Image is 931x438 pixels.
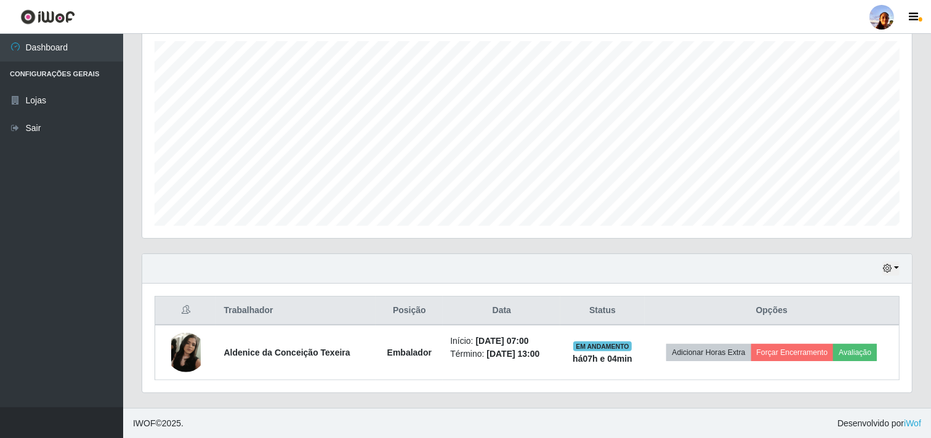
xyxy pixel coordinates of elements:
th: Status [560,297,644,325]
time: [DATE] 13:00 [486,349,539,359]
th: Data [443,297,560,325]
span: EM ANDAMENTO [573,341,632,351]
th: Trabalhador [216,297,376,325]
strong: há 07 h e 04 min [573,354,632,364]
button: Adicionar Horas Extra [666,344,751,361]
strong: Embalador [387,348,432,357]
a: iWof [904,418,921,428]
li: Término: [450,348,553,360]
th: Posição [376,297,443,325]
button: Avaliação [833,344,877,361]
th: Opções [645,297,900,325]
img: CoreUI Logo [20,9,75,25]
span: IWOF [133,418,156,428]
img: 1744494663000.jpeg [166,333,206,372]
button: Forçar Encerramento [751,344,834,361]
li: Início: [450,335,553,348]
span: © 2025 . [133,417,183,430]
time: [DATE] 07:00 [476,336,529,346]
strong: Aldenice da Conceição Texeira [224,348,350,357]
span: Desenvolvido por [837,417,921,430]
